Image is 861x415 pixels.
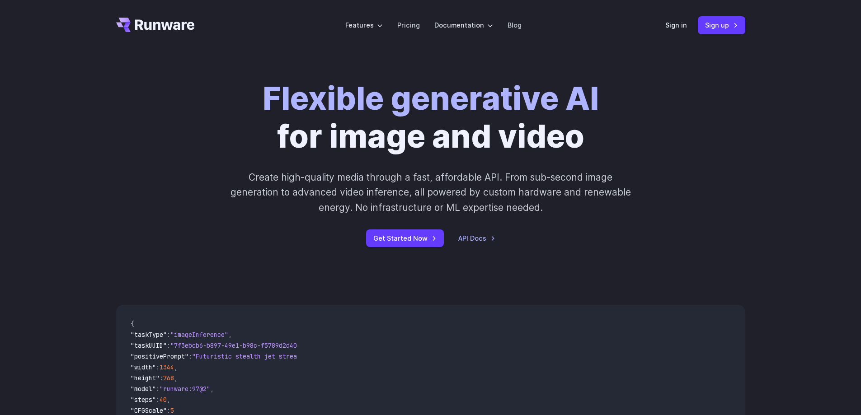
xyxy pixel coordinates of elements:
[131,406,167,415] span: "CFGScale"
[167,396,170,404] span: ,
[228,331,232,339] span: ,
[156,396,160,404] span: :
[698,16,745,34] a: Sign up
[170,341,308,350] span: "7f3ebcb6-b897-49e1-b98c-f5789d2d40d7"
[508,20,522,30] a: Blog
[131,363,156,371] span: "width"
[263,79,599,117] strong: Flexible generative AI
[345,20,383,30] label: Features
[167,331,170,339] span: :
[458,233,495,243] a: API Docs
[131,352,188,360] span: "positivePrompt"
[131,385,156,393] span: "model"
[210,385,214,393] span: ,
[665,20,687,30] a: Sign in
[131,320,134,328] span: {
[163,374,174,382] span: 768
[156,385,160,393] span: :
[116,18,195,32] a: Go to /
[131,341,167,350] span: "taskUUID"
[170,331,228,339] span: "imageInference"
[131,396,156,404] span: "steps"
[131,374,160,382] span: "height"
[156,363,160,371] span: :
[160,363,174,371] span: 1344
[174,363,178,371] span: ,
[188,352,192,360] span: :
[160,374,163,382] span: :
[170,406,174,415] span: 5
[174,374,178,382] span: ,
[263,79,599,155] h1: for image and video
[397,20,420,30] a: Pricing
[366,229,444,247] a: Get Started Now
[167,406,170,415] span: :
[434,20,493,30] label: Documentation
[229,170,632,215] p: Create high-quality media through a fast, affordable API. From sub-second image generation to adv...
[192,352,521,360] span: "Futuristic stealth jet streaking through a neon-lit cityscape with glowing purple exhaust"
[167,341,170,350] span: :
[131,331,167,339] span: "taskType"
[160,385,210,393] span: "runware:97@2"
[160,396,167,404] span: 40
